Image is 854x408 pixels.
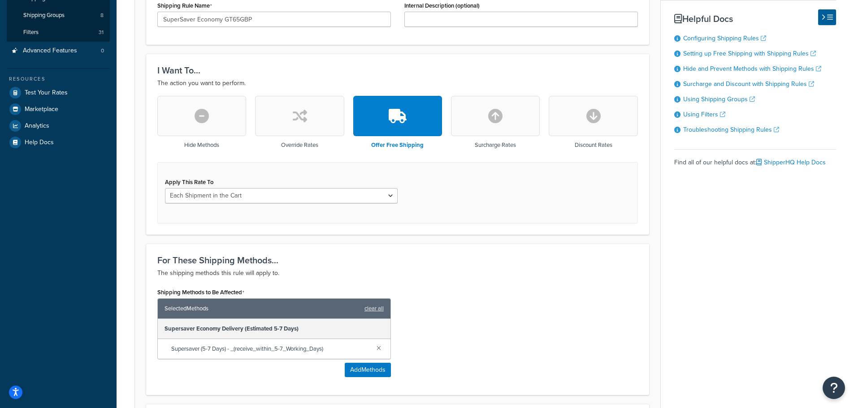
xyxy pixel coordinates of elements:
span: Shipping Groups [23,12,65,19]
p: The shipping methods this rule will apply to. [157,268,638,279]
a: Configuring Shipping Rules [683,34,766,43]
a: Surcharge and Discount with Shipping Rules [683,79,814,89]
h3: Override Rates [281,142,318,148]
a: clear all [364,302,384,315]
h3: Helpful Docs [674,14,836,24]
h3: Offer Free Shipping [371,142,424,148]
span: Test Your Rates [25,89,68,97]
span: Help Docs [25,139,54,146]
span: Supersaver (5-7 Days) - _(receive_within_5-7_Working_Days) [171,343,369,355]
div: Supersaver Economy Delivery (Estimated 5-7 Days) [158,319,390,339]
span: 31 [99,29,104,36]
button: Hide Help Docs [818,9,836,25]
a: Advanced Features0 [7,43,110,59]
a: Filters31 [7,24,110,41]
h3: Discount Rates [575,142,612,148]
button: Open Resource Center [823,377,845,399]
span: Advanced Features [23,47,77,55]
span: Marketplace [25,106,58,113]
h3: Hide Methods [184,142,219,148]
span: Selected Methods [165,302,360,315]
div: Resources [7,75,110,83]
label: Apply This Rate To [165,179,213,185]
li: Advanced Features [7,43,110,59]
a: Analytics [7,118,110,134]
span: Analytics [25,122,49,130]
a: Setting up Free Shipping with Shipping Rules [683,49,816,58]
a: Using Filters [683,110,725,119]
a: Marketplace [7,101,110,117]
label: Shipping Methods to Be Affected [157,289,244,296]
a: Help Docs [7,134,110,150]
li: Shipping Groups [7,7,110,24]
span: 0 [101,47,104,55]
a: Using Shipping Groups [683,94,755,104]
span: 8 [100,12,104,19]
li: Filters [7,24,110,41]
label: Shipping Rule Name [157,2,212,9]
a: Hide and Prevent Methods with Shipping Rules [683,64,821,73]
p: The action you want to perform. [157,78,638,89]
h3: Surcharge Rates [475,142,516,148]
button: AddMethods [345,363,391,377]
label: Internal Description (optional) [404,2,480,9]
a: Troubleshooting Shipping Rules [683,125,779,134]
h3: For These Shipping Methods... [157,255,638,265]
span: Filters [23,29,39,36]
a: Test Your Rates [7,85,110,101]
a: ShipperHQ Help Docs [756,158,826,167]
h3: I Want To... [157,65,638,75]
a: Shipping Groups8 [7,7,110,24]
div: Find all of our helpful docs at: [674,149,836,169]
